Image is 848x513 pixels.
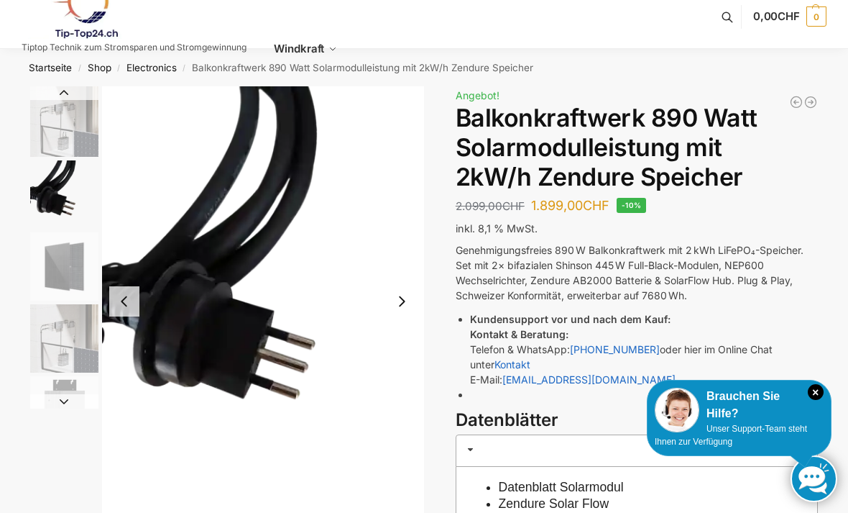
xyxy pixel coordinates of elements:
bdi: 1.899,00 [531,198,609,213]
strong: Kontakt & Beratung: [470,328,568,340]
p: Tiptop Technik zum Stromsparen und Stromgewinnung [22,43,246,52]
bdi: 2.099,00 [456,199,525,213]
img: Maysun [30,232,98,301]
a: Balkonkraftwerk 890 Watt Solarmodulleistung mit 1kW/h Zendure Speicher [803,95,818,109]
strong: Kundensupport vor und nach dem Kauf: [470,313,670,325]
li: 3 / 5 [424,86,746,301]
span: inkl. 8,1 % MwSt. [456,222,538,235]
h1: Balkonkraftwerk 890 Watt Solarmodulleistung mit 2kW/h Zendure Speicher [456,104,818,191]
span: / [111,63,126,74]
h3: Datenblätter [456,408,818,433]
button: Previous slide [109,286,139,317]
button: Next slide [30,394,98,409]
i: Schließen [808,384,824,400]
a: [PHONE_NUMBER] [570,343,660,355]
img: Zendure-solar-flow-Batteriespeicher für Balkonkraftwerke [30,86,98,157]
a: Zendure Solar Flow [499,496,609,511]
img: Anschlusskabel-3meter_schweizer-stecker [30,160,98,229]
a: Windkraft [268,17,344,81]
a: 890/600 Watt Solarkraftwerk + 2,7 KW Batteriespeicher Genehmigungsfrei [789,95,803,109]
a: Kontakt [494,358,530,371]
span: CHF [583,198,609,213]
img: Customer service [655,388,699,432]
span: -10% [617,198,647,213]
span: 0,00 [753,9,800,23]
li: 1 / 5 [27,86,98,158]
li: Telefon & WhatsApp: oder hier im Online Chat unter E-Mail: [470,312,818,387]
a: Electronics [126,62,177,73]
span: Unser Support-Team steht Ihnen zur Verfügung [655,424,807,447]
div: Brauchen Sie Hilfe? [655,388,824,422]
img: nep-microwechselrichter-600w [30,376,98,445]
a: Startseite [29,62,72,73]
a: Shop [88,62,111,73]
li: 2 / 5 [27,158,98,230]
button: Previous slide [30,86,98,100]
span: Angebot! [456,89,499,101]
span: CHF [778,9,800,23]
button: Next slide [387,286,417,317]
span: Windkraft [274,42,324,55]
span: / [72,63,87,74]
li: 5 / 5 [27,374,98,446]
li: 3 / 5 [27,230,98,302]
li: 4 / 5 [27,302,98,374]
span: / [177,63,192,74]
span: 0 [806,6,826,27]
span: CHF [502,199,525,213]
img: Zendure-solar-flow-Batteriespeicher für Balkonkraftwerke [30,304,98,373]
img: Maysun [424,86,746,301]
p: Genehmigungsfreies 890 W Balkonkraftwerk mit 2 kWh LiFePO₄-Speicher. Set mit 2× bifazialen Shinso... [456,242,818,303]
a: [EMAIL_ADDRESS][DOMAIN_NAME] [502,373,676,386]
a: Datenblatt Solarmodul [499,480,624,494]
